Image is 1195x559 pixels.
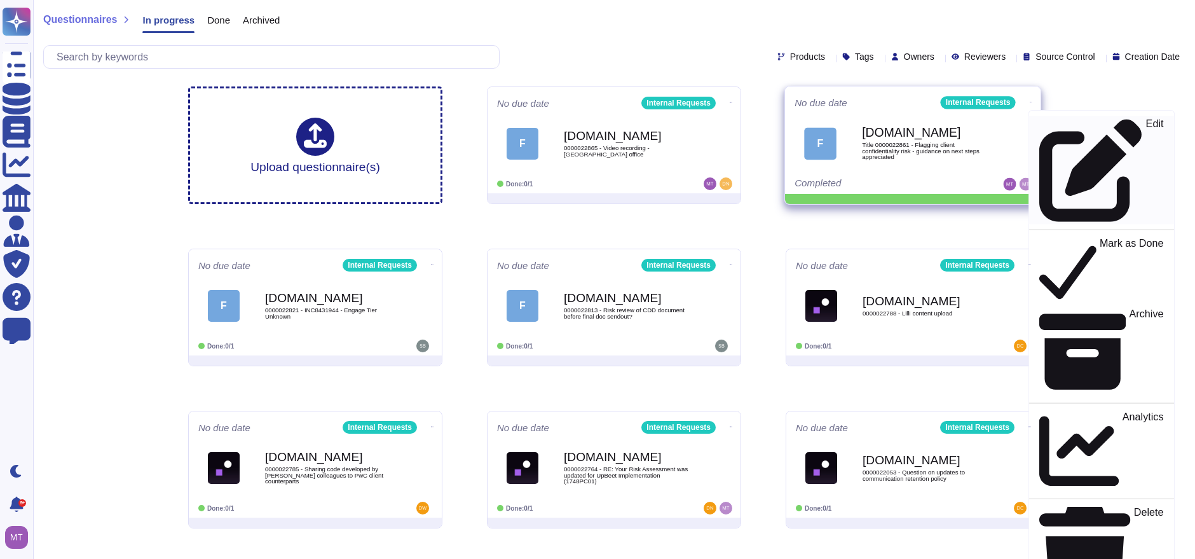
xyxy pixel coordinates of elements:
span: Products [790,52,825,61]
img: user [704,177,716,190]
img: Logo [507,452,538,484]
img: user [416,340,429,352]
img: user [5,526,28,549]
button: user [3,523,37,551]
a: Archive [1029,306,1174,398]
div: F [804,127,836,160]
span: 0000022788 - Lilli content upload [863,310,990,317]
span: 0000022764 - RE: Your Risk Assessment was updated for UpBeet Implementation (1748PC01) [564,466,691,485]
p: Edit [1146,119,1164,222]
img: user [704,502,716,514]
img: Logo [805,452,837,484]
a: Mark as Done [1029,235,1174,306]
span: No due date [796,423,848,432]
div: F [507,128,538,160]
span: No due date [497,261,549,270]
img: user [1014,340,1027,352]
b: [DOMAIN_NAME] [564,130,691,142]
div: F [208,290,240,322]
span: 0000022865 - Video recording - [GEOGRAPHIC_DATA] office [564,145,691,157]
b: [DOMAIN_NAME] [863,295,990,307]
div: Internal Requests [343,259,417,272]
img: user [416,502,429,514]
div: F [507,290,538,322]
div: Completed [795,178,952,191]
span: No due date [497,423,549,432]
div: Internal Requests [343,421,417,434]
span: Source Control [1035,52,1095,61]
b: [DOMAIN_NAME] [265,451,392,463]
b: [DOMAIN_NAME] [564,451,691,463]
span: In progress [142,15,195,25]
div: Internal Requests [641,259,716,272]
img: user [720,502,732,514]
img: user [1020,178,1032,191]
input: Search by keywords [50,46,499,68]
div: 9+ [18,499,26,507]
span: 0000022053 - Question on updates to communication retention policy [863,469,990,481]
a: Analytics [1029,408,1174,493]
b: [DOMAIN_NAME] [265,292,392,304]
div: Internal Requests [641,421,716,434]
img: Logo [805,290,837,322]
span: No due date [795,98,847,107]
span: 0000022785 - Sharing code developed by [PERSON_NAME] colleagues to PwC client counterparts [265,466,392,485]
img: user [715,340,728,352]
img: user [1003,178,1016,191]
img: user [1014,502,1027,514]
span: No due date [198,423,250,432]
span: Done: 0/1 [207,505,234,512]
span: Done: 0/1 [207,343,234,350]
span: Done: 0/1 [805,505,831,512]
span: Archived [243,15,280,25]
span: Done [207,15,230,25]
div: Internal Requests [940,259,1014,272]
b: [DOMAIN_NAME] [564,292,691,304]
b: [DOMAIN_NAME] [862,127,990,139]
span: Questionnaires [43,15,117,25]
div: Internal Requests [940,421,1014,434]
p: Archive [1130,309,1164,396]
span: No due date [198,261,250,270]
span: Reviewers [964,52,1006,61]
a: Edit [1029,116,1174,224]
img: Logo [208,452,240,484]
span: 0000022821 - INC8431944 - Engage Tier Unknown [265,307,392,319]
b: [DOMAIN_NAME] [863,454,990,466]
img: user [720,177,732,190]
div: Internal Requests [641,97,716,109]
p: Analytics [1123,411,1164,491]
span: Tags [855,52,874,61]
div: Internal Requests [941,96,1016,109]
span: Creation Date [1125,52,1180,61]
span: Done: 0/1 [506,181,533,188]
span: Done: 0/1 [805,343,831,350]
span: Done: 0/1 [506,343,533,350]
p: Mark as Done [1100,238,1164,303]
span: 0000022813 - Risk review of CDD document before final doc sendout? [564,307,691,319]
span: No due date [796,261,848,270]
div: Upload questionnaire(s) [250,118,380,173]
span: Title 0000022861 - Flagging client confidentiality risk - guidance on next steps appreciated [862,142,990,160]
span: Done: 0/1 [506,505,533,512]
span: Owners [904,52,934,61]
span: No due date [497,99,549,108]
